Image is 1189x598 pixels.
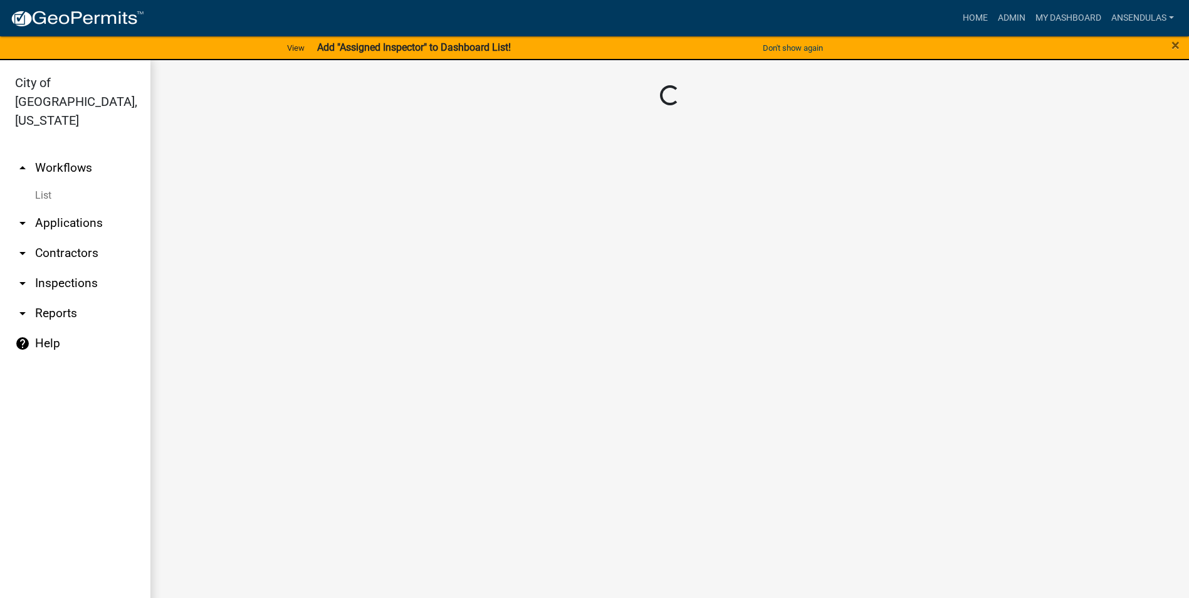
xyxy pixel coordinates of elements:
[1106,6,1179,30] a: ansendulas
[758,38,828,58] button: Don't show again
[958,6,993,30] a: Home
[1171,36,1180,54] span: ×
[15,160,30,176] i: arrow_drop_up
[1030,6,1106,30] a: My Dashboard
[15,216,30,231] i: arrow_drop_down
[993,6,1030,30] a: Admin
[317,41,511,53] strong: Add "Assigned Inspector" to Dashboard List!
[282,38,310,58] a: View
[1171,38,1180,53] button: Close
[15,246,30,261] i: arrow_drop_down
[15,336,30,351] i: help
[15,276,30,291] i: arrow_drop_down
[15,306,30,321] i: arrow_drop_down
